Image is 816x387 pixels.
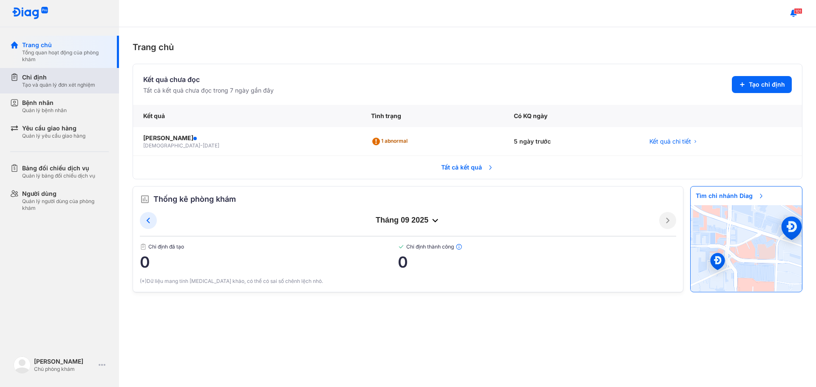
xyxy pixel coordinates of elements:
[140,194,150,204] img: order.5a6da16c.svg
[22,107,67,114] div: Quản lý bệnh nhân
[398,243,405,250] img: checked-green.01cc79e0.svg
[143,74,274,85] div: Kết quả chưa đọc
[504,105,639,127] div: Có KQ ngày
[14,356,31,373] img: logo
[133,105,361,127] div: Kết quả
[371,135,411,148] div: 1 abnormal
[794,8,802,14] span: 101
[649,137,691,146] span: Kết quả chi tiết
[34,366,95,373] div: Chủ phòng khám
[140,243,147,250] img: document.50c4cfd0.svg
[22,99,67,107] div: Bệnh nhân
[749,80,785,89] span: Tạo chỉ định
[22,73,95,82] div: Chỉ định
[12,7,48,20] img: logo
[732,76,792,93] button: Tạo chỉ định
[22,124,85,133] div: Yêu cầu giao hàng
[140,254,398,271] span: 0
[143,86,274,95] div: Tất cả kết quả chưa đọc trong 7 ngày gần đây
[456,243,462,250] img: info.7e716105.svg
[140,243,398,250] span: Chỉ định đã tạo
[22,172,95,179] div: Quản lý bảng đối chiếu dịch vụ
[22,49,109,63] div: Tổng quan hoạt động của phòng khám
[133,41,802,54] div: Trang chủ
[143,134,351,142] div: [PERSON_NAME]
[22,133,85,139] div: Quản lý yêu cầu giao hàng
[398,254,676,271] span: 0
[691,186,770,205] span: Tìm chi nhánh Diag
[361,105,504,127] div: Tình trạng
[22,189,109,198] div: Người dùng
[203,142,219,149] span: [DATE]
[34,357,95,366] div: [PERSON_NAME]
[153,193,236,205] span: Thống kê phòng khám
[436,158,499,177] span: Tất cả kết quả
[143,142,200,149] span: [DEMOGRAPHIC_DATA]
[140,277,676,285] div: (*)Dữ liệu mang tính [MEDICAL_DATA] khảo, có thể có sai số chênh lệch nhỏ.
[22,164,95,172] div: Bảng đối chiếu dịch vụ
[504,127,639,156] div: 5 ngày trước
[22,82,95,88] div: Tạo và quản lý đơn xét nghiệm
[200,142,203,149] span: -
[157,215,659,226] div: tháng 09 2025
[398,243,676,250] span: Chỉ định thành công
[22,41,109,49] div: Trang chủ
[22,198,109,212] div: Quản lý người dùng của phòng khám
